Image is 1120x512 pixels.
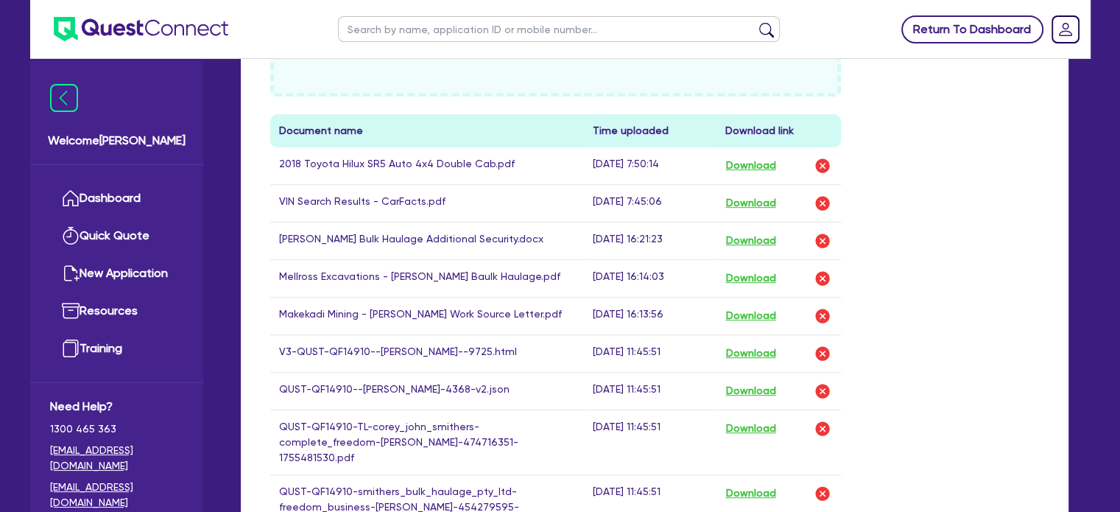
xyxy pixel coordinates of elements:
button: Download [725,156,776,175]
img: delete-icon [814,345,831,362]
td: [PERSON_NAME] Bulk Haulage Additional Security.docx [270,222,585,259]
button: Download [725,484,776,503]
input: Search by name, application ID or mobile number... [338,16,780,42]
img: delete-icon [814,382,831,400]
td: VIN Search Results - CarFacts.pdf [270,184,585,222]
td: [DATE] 7:50:14 [584,147,716,185]
span: 1300 465 363 [50,421,183,437]
img: quest-connect-logo-blue [54,17,228,41]
td: V3-QUST-QF14910--[PERSON_NAME]--9725.html [270,334,585,372]
td: QUST-QF14910--[PERSON_NAME]-4368-v2.json [270,372,585,410]
img: delete-icon [814,485,831,502]
img: delete-icon [814,420,831,438]
a: [EMAIL_ADDRESS][DOMAIN_NAME] [50,443,183,474]
td: QUST-QF14910-TL-corey_john_smithers-complete_freedom-[PERSON_NAME]-474716351-1755481530.pdf [270,410,585,474]
td: Mellross Excavations - [PERSON_NAME] Baulk Haulage.pdf [270,259,585,297]
img: training [62,340,80,357]
a: Training [50,330,183,368]
a: Resources [50,292,183,330]
td: [DATE] 16:21:23 [584,222,716,259]
button: Download [725,344,776,363]
img: icon-menu-close [50,84,78,112]
a: New Application [50,255,183,292]
th: Download link [716,114,841,147]
th: Document name [270,114,585,147]
img: delete-icon [814,307,831,325]
td: [DATE] 11:45:51 [584,410,716,474]
button: Download [725,269,776,288]
td: 2018 Toyota Hilux SR5 Auto 4x4 Double Cab.pdf [270,147,585,185]
button: Download [725,194,776,213]
img: delete-icon [814,270,831,287]
td: [DATE] 16:13:56 [584,297,716,334]
a: [EMAIL_ADDRESS][DOMAIN_NAME] [50,480,183,511]
img: resources [62,302,80,320]
img: delete-icon [814,157,831,175]
a: Dashboard [50,180,183,217]
span: Welcome [PERSON_NAME] [48,132,186,150]
td: [DATE] 16:14:03 [584,259,716,297]
button: Download [725,306,776,326]
td: [DATE] 7:45:06 [584,184,716,222]
td: [DATE] 11:45:51 [584,372,716,410]
button: Download [725,382,776,401]
a: Quick Quote [50,217,183,255]
a: Dropdown toggle [1046,10,1085,49]
span: Need Help? [50,398,183,415]
td: Makekadi Mining - [PERSON_NAME] Work Source Letter.pdf [270,297,585,334]
img: delete-icon [814,232,831,250]
td: [DATE] 11:45:51 [584,334,716,372]
img: new-application [62,264,80,282]
button: Download [725,419,776,438]
img: delete-icon [814,194,831,212]
a: Return To Dashboard [901,15,1043,43]
button: Download [725,231,776,250]
th: Time uploaded [584,114,716,147]
img: quick-quote [62,227,80,245]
